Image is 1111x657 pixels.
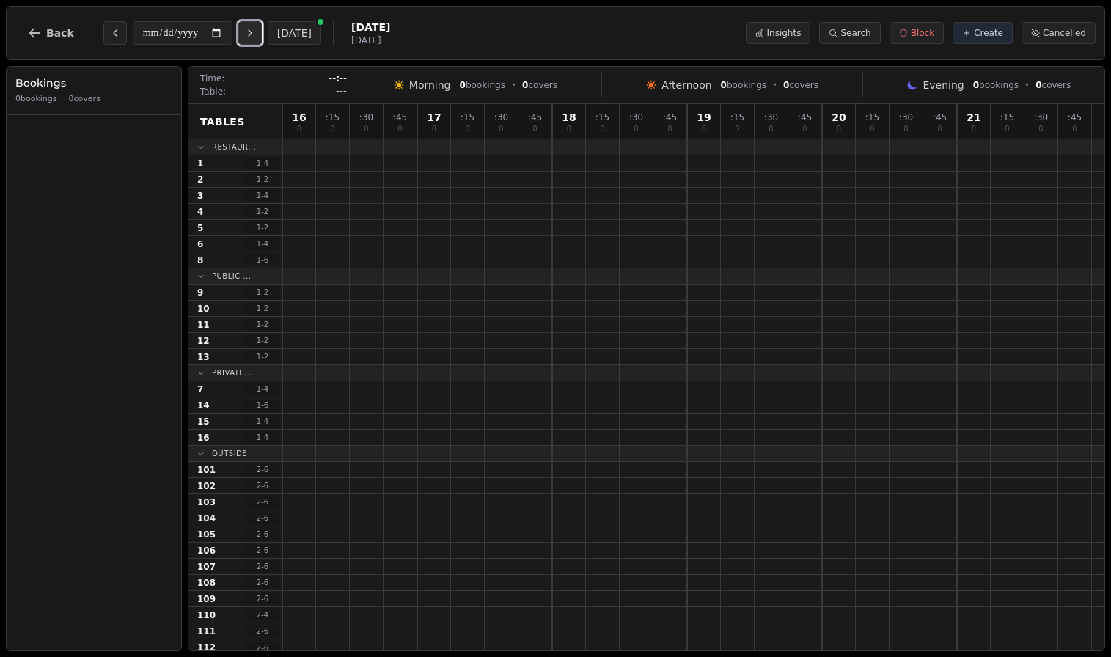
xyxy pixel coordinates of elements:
[197,383,203,395] span: 7
[973,79,1019,91] span: bookings
[364,125,368,133] span: 0
[245,561,280,572] span: 2 - 6
[764,113,778,122] span: : 30
[245,609,280,620] span: 2 - 4
[837,125,841,133] span: 0
[600,125,604,133] span: 0
[499,125,503,133] span: 0
[393,113,407,122] span: : 45
[197,513,216,524] span: 104
[245,319,280,330] span: 1 - 2
[297,125,301,133] span: 0
[245,254,280,265] span: 1 - 6
[245,158,280,169] span: 1 - 4
[432,125,436,133] span: 0
[890,22,944,44] button: Block
[494,113,508,122] span: : 30
[667,125,672,133] span: 0
[1005,125,1009,133] span: 0
[972,125,976,133] span: 0
[721,79,766,91] span: bookings
[197,303,210,315] span: 10
[1024,79,1030,91] span: •
[721,80,727,90] span: 0
[697,112,711,122] span: 19
[730,113,744,122] span: : 15
[212,271,251,282] span: Public ...
[245,400,280,411] span: 1 - 6
[197,319,210,331] span: 11
[865,113,879,122] span: : 15
[197,190,203,202] span: 3
[798,113,812,122] span: : 45
[746,22,811,44] button: Insights
[1000,113,1014,122] span: : 15
[661,78,711,92] span: Afternoon
[245,496,280,507] span: 2 - 6
[197,577,216,589] span: 108
[783,80,789,90] span: 0
[69,93,100,106] span: 0 covers
[292,112,306,122] span: 16
[197,480,216,492] span: 102
[460,80,466,90] span: 0
[819,22,880,44] button: Search
[522,79,557,91] span: covers
[783,79,818,91] span: covers
[197,287,203,298] span: 9
[197,416,210,427] span: 15
[238,21,262,45] button: Next day
[245,642,280,653] span: 2 - 6
[197,561,216,573] span: 107
[629,113,643,122] span: : 30
[245,174,280,185] span: 1 - 2
[245,593,280,604] span: 2 - 6
[197,222,203,234] span: 5
[245,625,280,636] span: 2 - 6
[460,79,505,91] span: bookings
[245,206,280,217] span: 1 - 2
[567,125,571,133] span: 0
[15,93,57,106] span: 0 bookings
[212,448,247,459] span: Outside
[1068,113,1082,122] span: : 45
[197,206,203,218] span: 4
[767,27,802,39] span: Insights
[245,545,280,556] span: 2 - 6
[15,76,172,90] h3: Bookings
[212,367,252,378] span: Private...
[595,113,609,122] span: : 15
[245,383,280,394] span: 1 - 4
[634,125,638,133] span: 0
[899,113,913,122] span: : 30
[528,113,542,122] span: : 45
[197,625,216,637] span: 111
[923,78,964,92] span: Evening
[245,432,280,443] span: 1 - 4
[245,238,280,249] span: 1 - 4
[911,27,934,39] span: Block
[1072,125,1077,133] span: 0
[903,125,908,133] span: 0
[562,112,576,122] span: 18
[200,73,224,84] span: Time:
[197,609,216,621] span: 110
[1043,27,1086,39] span: Cancelled
[351,34,390,46] span: [DATE]
[953,22,1013,44] button: Create
[15,15,86,51] button: Back
[359,113,373,122] span: : 30
[532,125,537,133] span: 0
[769,125,773,133] span: 0
[245,529,280,540] span: 2 - 6
[326,113,340,122] span: : 15
[197,158,203,169] span: 1
[933,113,947,122] span: : 45
[1022,22,1096,44] button: Cancelled
[197,545,216,557] span: 106
[245,222,280,233] span: 1 - 2
[522,80,528,90] span: 0
[200,86,226,98] span: Table:
[245,480,280,491] span: 2 - 6
[461,113,474,122] span: : 15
